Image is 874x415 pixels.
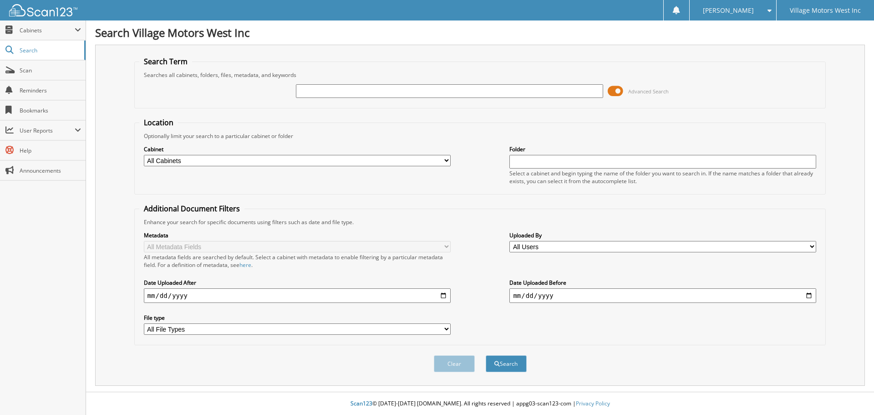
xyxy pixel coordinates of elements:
input: end [509,288,816,303]
span: [PERSON_NAME] [703,8,754,13]
label: Uploaded By [509,231,816,239]
span: Reminders [20,87,81,94]
legend: Location [139,118,178,128]
label: File type [144,314,451,322]
a: Privacy Policy [576,400,610,407]
span: Advanced Search [628,88,669,95]
label: Folder [509,145,816,153]
span: Announcements [20,167,81,174]
label: Metadata [144,231,451,239]
div: Searches all cabinets, folders, files, metadata, and keywords [139,71,821,79]
input: start [144,288,451,303]
label: Date Uploaded Before [509,279,816,287]
h1: Search Village Motors West Inc [95,25,865,40]
div: Select a cabinet and begin typing the name of the folder you want to search in. If the name match... [509,169,816,185]
div: All metadata fields are searched by default. Select a cabinet with metadata to enable filtering b... [144,253,451,269]
div: Optionally limit your search to a particular cabinet or folder [139,132,821,140]
span: Scan [20,67,81,74]
span: Search [20,46,80,54]
span: Village Motors West Inc [790,8,861,13]
label: Cabinet [144,145,451,153]
span: Cabinets [20,26,75,34]
div: Enhance your search for specific documents using filters such as date and file type. [139,218,821,226]
legend: Search Term [139,56,192,67]
span: Help [20,147,81,154]
label: Date Uploaded After [144,279,451,287]
button: Clear [434,355,475,372]
span: Bookmarks [20,107,81,114]
div: © [DATE]-[DATE] [DOMAIN_NAME]. All rights reserved | appg03-scan123-com | [86,393,874,415]
a: here [239,261,251,269]
span: User Reports [20,127,75,134]
img: scan123-logo-white.svg [9,4,77,16]
span: Scan123 [351,400,372,407]
button: Search [486,355,527,372]
legend: Additional Document Filters [139,204,244,214]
